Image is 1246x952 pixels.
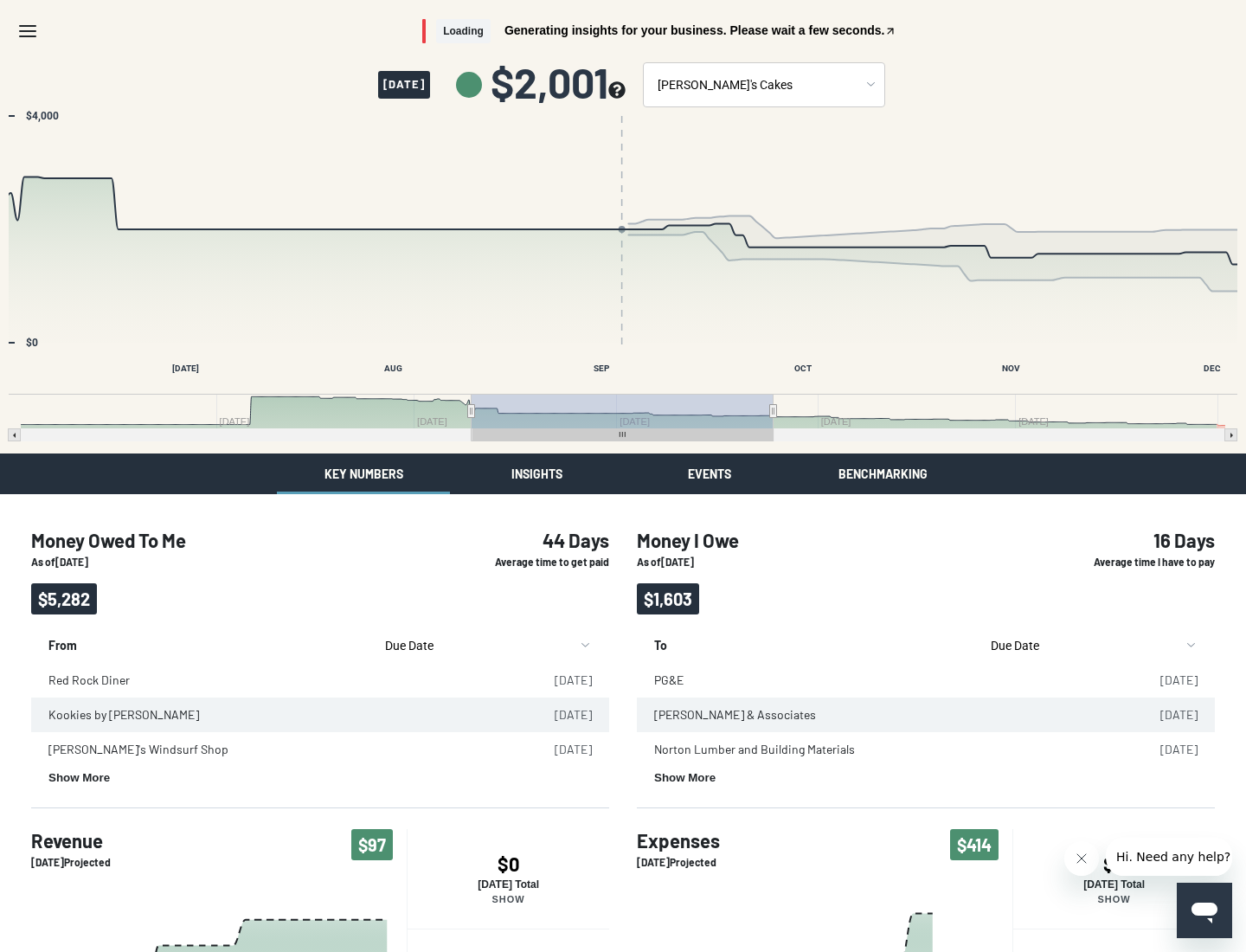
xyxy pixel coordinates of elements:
text: $4,000 [26,110,59,122]
span: Loading [436,19,491,44]
button: Insights [450,453,623,494]
button: Benchmarking [796,453,969,494]
p: [DATE] Total [1013,878,1215,891]
p: Average time to get paid [421,555,609,569]
p: [DATE] Projected [637,855,720,870]
p: Show [1013,894,1215,904]
h4: Money Owed To Me [31,529,393,551]
button: $0[DATE] TotalShow [407,829,609,929]
h4: Expenses [637,829,720,852]
span: $97 [351,829,393,860]
span: $2,001 [491,61,626,103]
iframe: Close message [1064,841,1099,876]
td: Norton Lumber and Building Materials [637,732,1118,767]
td: Red Rock Diner [31,663,512,698]
p: To [654,628,967,654]
td: Kookies by [PERSON_NAME] [31,698,512,732]
span: Generating insights for your business. Please wait a few seconds. [504,24,885,36]
td: [PERSON_NAME]'s Windsurf Shop [31,732,512,767]
h4: $0 [408,852,609,875]
text: OCT [794,363,812,373]
button: sort by [984,628,1198,663]
p: Average time I have to pay [1026,555,1215,569]
button: Events [623,453,796,494]
td: [DATE] [512,732,609,767]
td: [DATE] [512,698,609,732]
td: [DATE] [1118,732,1215,767]
td: [DATE] [1118,663,1215,698]
text: AUG [384,363,402,373]
button: sort by [378,628,592,663]
button: $0[DATE] TotalShow [1012,829,1215,929]
td: [DATE] [1118,698,1215,732]
span: $5,282 [31,583,97,614]
svg: Menu [17,21,38,42]
button: Show More [654,771,716,784]
h4: $0 [1013,852,1215,875]
p: From [48,628,361,654]
text: NOV [1002,363,1020,373]
span: [DATE] [378,71,430,99]
p: As of [DATE] [637,555,999,569]
td: [DATE] [512,663,609,698]
iframe: Message from company [1106,838,1232,876]
text: SEP [594,363,610,373]
text: DEC [1204,363,1221,373]
h4: 16 Days [1026,529,1215,551]
button: LoadingGenerating insights for your business. Please wait a few seconds. [422,19,896,44]
p: [DATE] Total [408,878,609,891]
td: PG&E [637,663,1118,698]
text: [DATE] [172,363,199,373]
iframe: Button to launch messaging window [1177,883,1232,938]
text: $0 [26,337,38,349]
h4: Money I Owe [637,529,999,551]
h4: Revenue [31,829,111,852]
button: Show More [48,771,110,784]
p: [DATE] Projected [31,855,111,870]
button: Key Numbers [277,453,450,494]
button: see more about your cashflow projection [608,81,626,101]
h4: 44 Days [421,529,609,551]
p: As of [DATE] [31,555,393,569]
td: [PERSON_NAME] & Associates [637,698,1118,732]
span: $414 [950,829,999,860]
span: $1,603 [637,583,699,614]
p: Show [408,894,609,904]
